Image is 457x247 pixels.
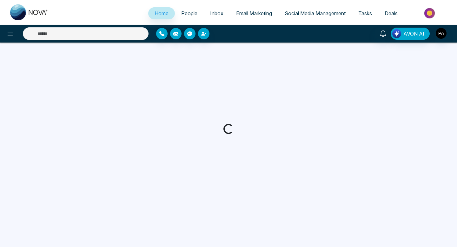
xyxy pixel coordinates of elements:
[407,6,453,20] img: Market-place.gif
[204,7,230,19] a: Inbox
[285,10,346,17] span: Social Media Management
[403,30,424,37] span: AVON AI
[358,10,372,17] span: Tasks
[10,4,48,20] img: Nova CRM Logo
[236,10,272,17] span: Email Marketing
[175,7,204,19] a: People
[385,10,398,17] span: Deals
[391,28,430,40] button: AVON AI
[155,10,169,17] span: Home
[148,7,175,19] a: Home
[210,10,223,17] span: Inbox
[230,7,278,19] a: Email Marketing
[278,7,352,19] a: Social Media Management
[378,7,404,19] a: Deals
[352,7,378,19] a: Tasks
[392,29,401,38] img: Lead Flow
[436,28,447,39] img: User Avatar
[181,10,197,17] span: People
